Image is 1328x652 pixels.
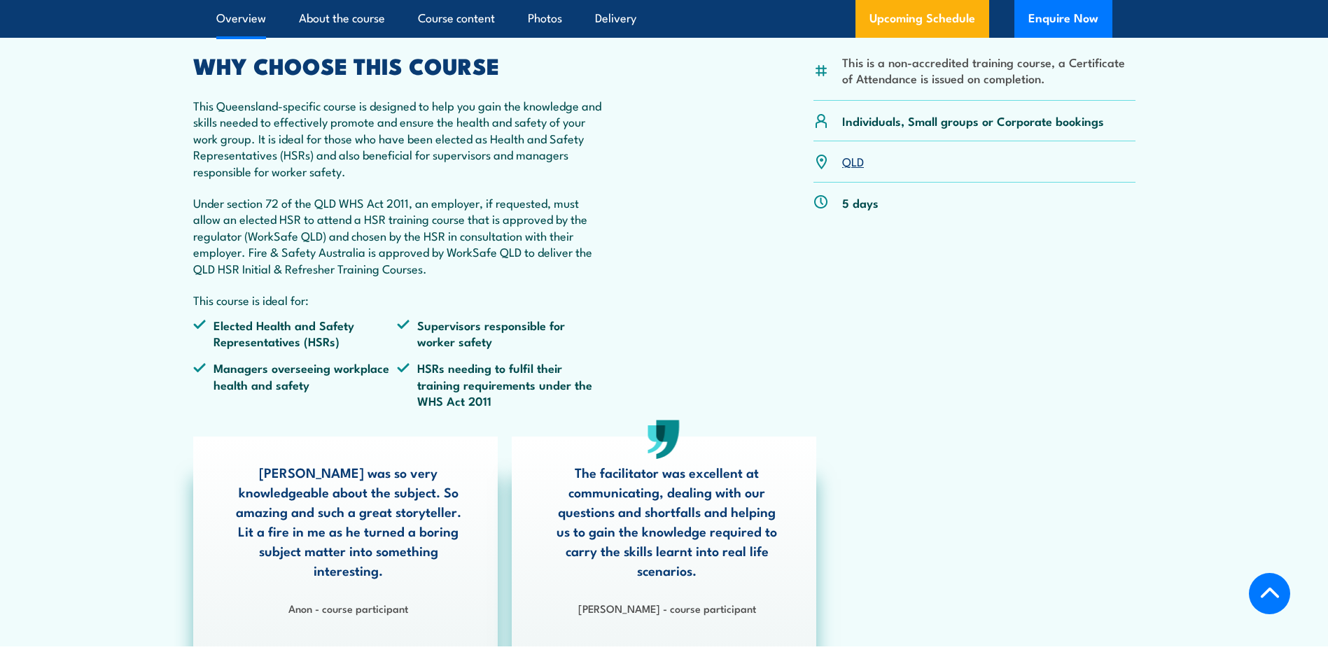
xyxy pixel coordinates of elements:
[193,317,398,350] li: Elected Health and Safety Representatives (HSRs)
[193,55,602,75] h2: WHY CHOOSE THIS COURSE
[397,360,601,409] li: HSRs needing to fulfil their training requirements under the WHS Act 2011
[578,600,756,616] strong: [PERSON_NAME] - course participant
[553,462,781,580] p: The facilitator was excellent at communicating, dealing with our questions and shortfalls and hel...
[842,194,879,211] p: 5 days
[193,292,602,308] p: This course is ideal for:
[193,360,398,409] li: Managers overseeing workplace health and safety
[842,113,1104,129] p: Individuals, Small groups or Corporate bookings
[842,153,864,169] a: QLD
[193,97,602,179] p: This Queensland-specific course is designed to help you gain the knowledge and skills needed to e...
[397,317,601,350] li: Supervisors responsible for worker safety
[288,600,408,616] strong: Anon - course participant
[235,462,463,580] p: [PERSON_NAME] was so very knowledgeable about the subject. So amazing and such a great storytelle...
[842,54,1135,87] li: This is a non-accredited training course, a Certificate of Attendance is issued on completion.
[193,194,602,276] p: Under section 72 of the QLD WHS Act 2011, an employer, if requested, must allow an elected HSR to...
